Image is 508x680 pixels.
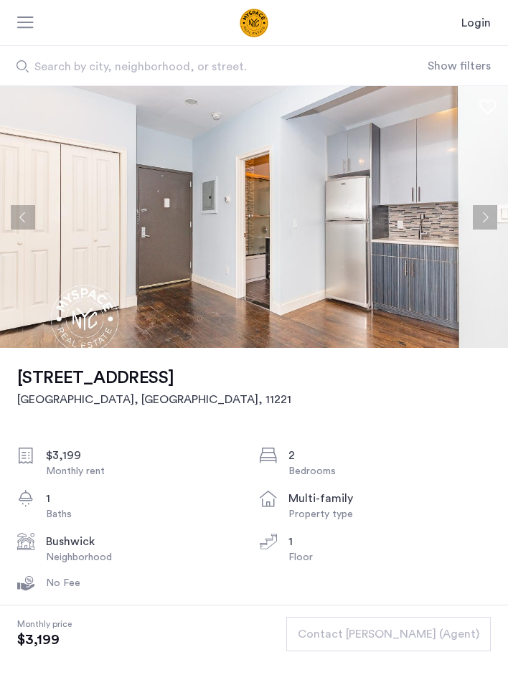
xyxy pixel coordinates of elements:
div: 1 [288,533,491,550]
button: Next apartment [473,205,497,230]
h1: [STREET_ADDRESS] [17,365,291,391]
div: Floor [288,550,491,565]
a: Login [461,14,491,32]
span: Monthly price [17,617,72,631]
img: logo [184,9,324,37]
div: multi-family [288,490,491,507]
div: 2 [288,447,491,464]
div: Bedrooms [288,464,491,478]
button: Show or hide filters [428,57,491,75]
button: Previous apartment [11,205,35,230]
div: $3,199 [46,447,248,464]
span: Search by city, neighborhood, or street. [34,58,377,75]
span: $3,199 [17,631,72,648]
button: button [286,617,491,651]
div: Baths [46,507,248,521]
div: Property type [288,507,491,521]
div: 1 [46,490,248,507]
div: No Fee [46,576,248,590]
span: Contact [PERSON_NAME] (Agent) [298,625,479,643]
a: Cazamio Logo [184,9,324,37]
div: Monthly rent [46,464,248,478]
a: [STREET_ADDRESS][GEOGRAPHIC_DATA], [GEOGRAPHIC_DATA], 11221 [17,365,291,408]
h2: [GEOGRAPHIC_DATA], [GEOGRAPHIC_DATA] , 11221 [17,391,291,408]
iframe: chat widget [448,623,494,666]
div: Neighborhood [46,550,248,565]
div: Bushwick [46,533,248,550]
